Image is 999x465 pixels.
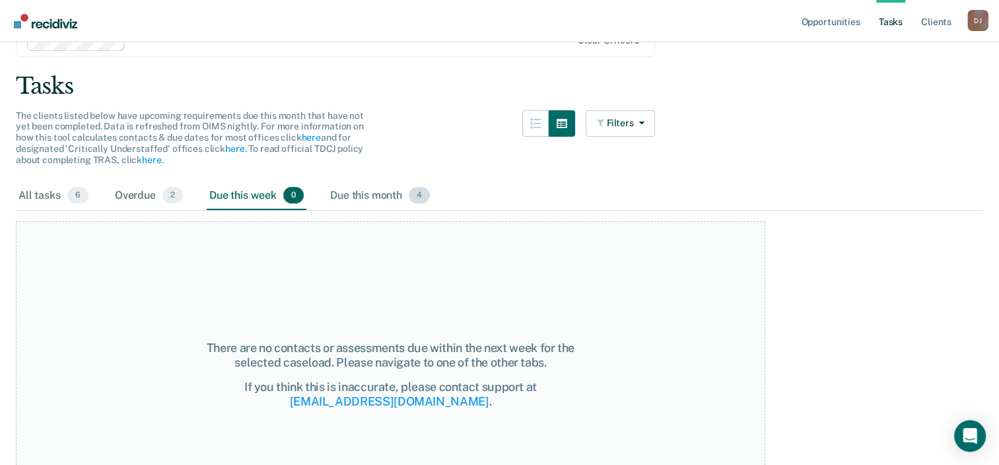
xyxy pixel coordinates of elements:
button: Filters [586,110,656,137]
span: 2 [162,187,183,204]
a: [EMAIL_ADDRESS][DOMAIN_NAME] [290,394,489,408]
a: here [225,143,244,154]
span: 4 [409,187,430,204]
a: here [142,155,161,165]
div: Due this month4 [327,182,432,211]
img: Recidiviz [14,14,77,28]
div: If you think this is inaccurate, please contact support at . [203,380,577,408]
span: 6 [67,187,88,204]
button: Profile dropdown button [967,10,988,31]
div: Tasks [16,73,983,100]
a: here [301,132,320,143]
span: The clients listed below have upcoming requirements due this month that have not yet been complet... [16,110,364,165]
div: There are no contacts or assessments due within the next week for the selected caseload. Please n... [203,341,577,369]
span: 0 [283,187,304,204]
div: Open Intercom Messenger [954,420,986,452]
div: All tasks6 [16,182,91,211]
div: D J [967,10,988,31]
div: Due this week0 [207,182,306,211]
div: Overdue2 [112,182,186,211]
